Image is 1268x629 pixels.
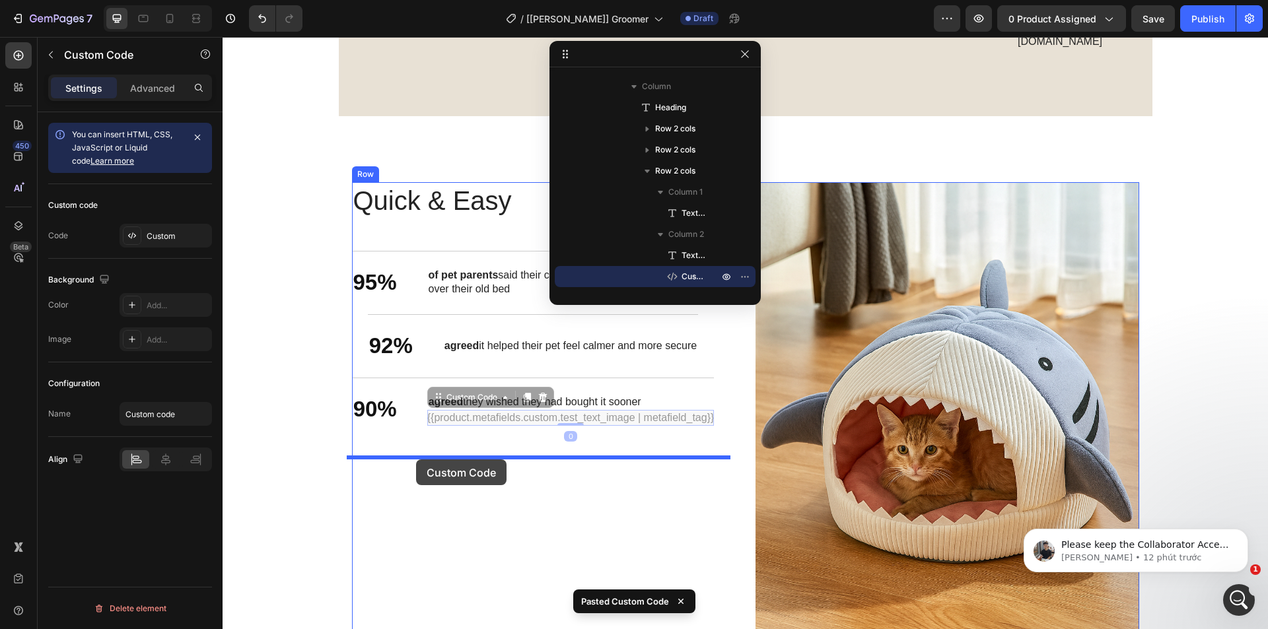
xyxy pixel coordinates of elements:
[48,230,68,242] div: Code
[655,143,695,156] span: Row 2 cols
[10,242,32,252] div: Beta
[693,13,713,24] span: Draft
[48,299,69,311] div: Color
[249,5,302,32] div: Undo/Redo
[581,595,669,608] p: Pasted Custom Code
[655,122,695,135] span: Row 2 cols
[1131,5,1175,32] button: Save
[48,451,86,469] div: Align
[48,598,212,619] button: Delete element
[223,37,1268,629] iframe: To enrich screen reader interactions, please activate Accessibility in Grammarly extension settings
[1180,5,1236,32] button: Publish
[526,12,649,26] span: [[PERSON_NAME]] Groomer
[682,270,705,283] span: Custom Code
[87,11,92,26] p: 7
[1008,12,1096,26] span: 0 product assigned
[94,601,166,616] div: Delete element
[655,164,695,178] span: Row 2 cols
[1004,501,1268,593] iframe: Intercom notifications tin nhắn
[682,249,705,262] span: Text Block
[997,5,1126,32] button: 0 product assigned
[90,156,134,166] a: Learn more
[48,378,100,389] div: Configuration
[13,141,32,151] div: 450
[655,101,686,114] span: Heading
[1250,564,1261,575] span: 1
[1143,13,1164,24] span: Save
[64,47,176,63] p: Custom Code
[1191,12,1224,26] div: Publish
[668,228,704,241] span: Column 2
[668,185,703,199] span: Column 1
[48,408,71,420] div: Name
[48,271,112,289] div: Background
[147,300,209,312] div: Add...
[130,81,175,95] p: Advanced
[1223,584,1255,616] iframe: Intercom live chat
[147,334,209,346] div: Add...
[65,81,102,95] p: Settings
[72,129,172,166] span: You can insert HTML, CSS, JavaScript or Liquid code
[147,230,209,242] div: Custom
[5,5,98,32] button: 7
[48,333,71,345] div: Image
[642,80,671,93] span: Column
[682,207,705,220] span: Text Block
[520,12,524,26] span: /
[48,199,98,211] div: Custom code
